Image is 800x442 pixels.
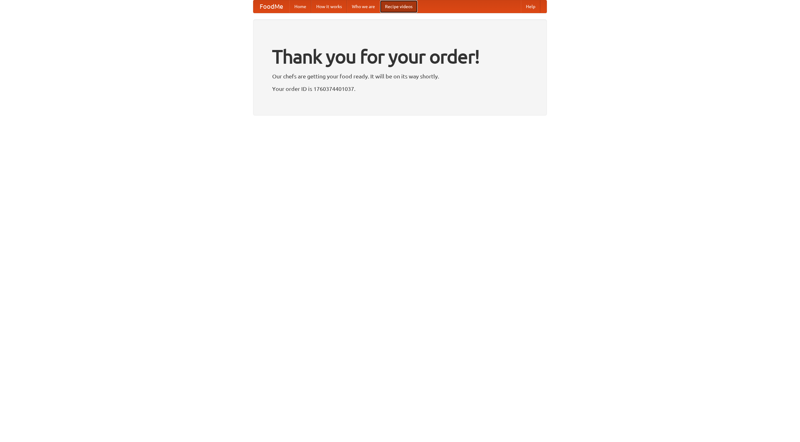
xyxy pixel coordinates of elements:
a: How it works [311,0,347,13]
p: Your order ID is 1760374401037. [272,84,528,93]
a: Help [521,0,540,13]
a: FoodMe [253,0,289,13]
a: Recipe videos [380,0,417,13]
h1: Thank you for your order! [272,42,528,72]
a: Who we are [347,0,380,13]
p: Our chefs are getting your food ready. It will be on its way shortly. [272,72,528,81]
a: Home [289,0,311,13]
